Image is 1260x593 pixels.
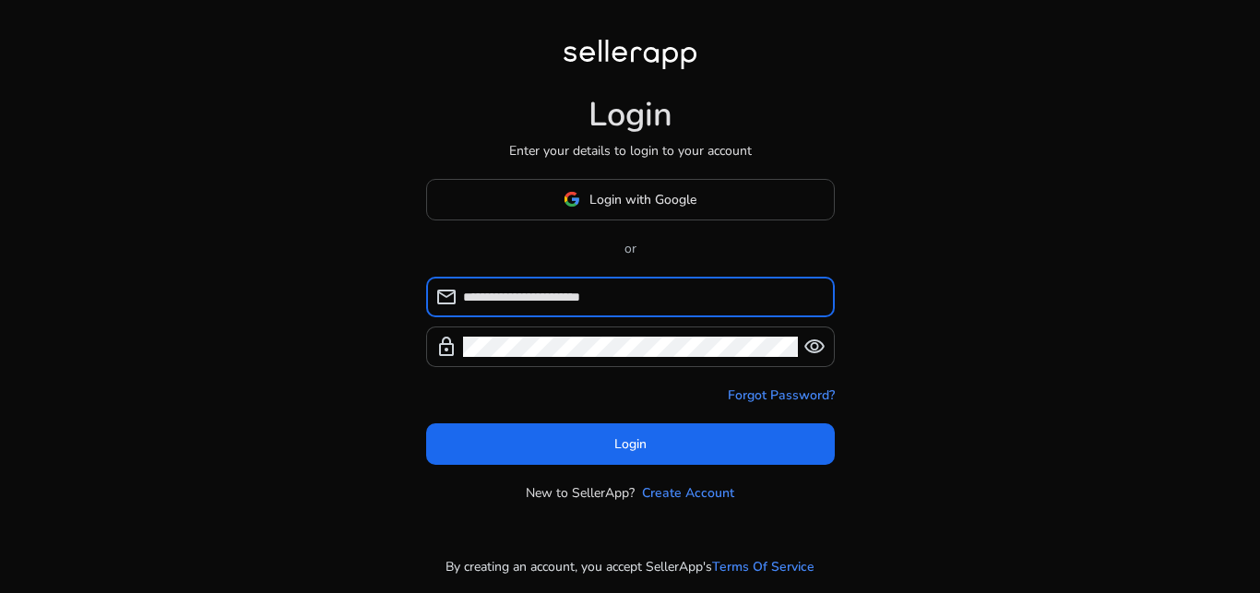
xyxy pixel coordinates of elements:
button: Login [426,423,835,465]
span: lock [435,336,458,358]
h1: Login [588,95,672,135]
a: Terms Of Service [712,557,814,576]
p: or [426,239,835,258]
span: visibility [803,336,826,358]
p: Enter your details to login to your account [509,141,752,160]
a: Create Account [642,483,734,503]
a: Forgot Password? [728,385,835,405]
p: New to SellerApp? [526,483,635,503]
button: Login with Google [426,179,835,220]
span: Login [614,434,647,454]
span: Login with Google [589,190,696,209]
img: google-logo.svg [564,191,580,208]
span: mail [435,286,458,308]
